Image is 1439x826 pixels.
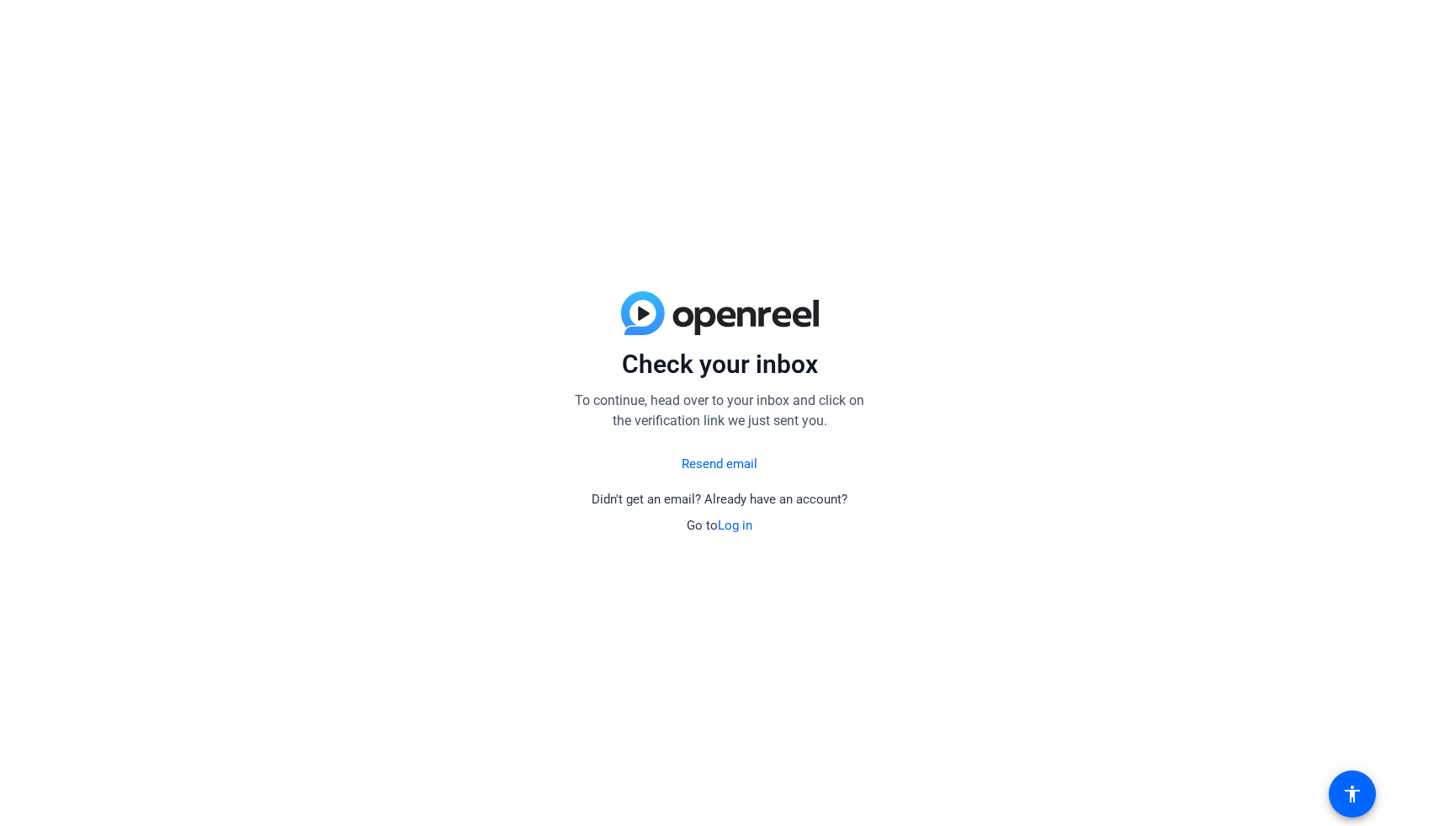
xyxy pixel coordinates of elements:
[621,291,819,335] img: blue-gradient.svg
[568,391,871,431] p: To continue, head over to your inbox and click on the verification link we just sent you.
[1342,784,1362,804] mat-icon: accessibility
[568,349,871,381] p: Check your inbox
[718,518,752,533] a: Log in
[592,492,847,507] span: Didn't get an email? Already have an account?
[687,518,752,533] span: Go to
[682,455,757,474] a: Resend email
